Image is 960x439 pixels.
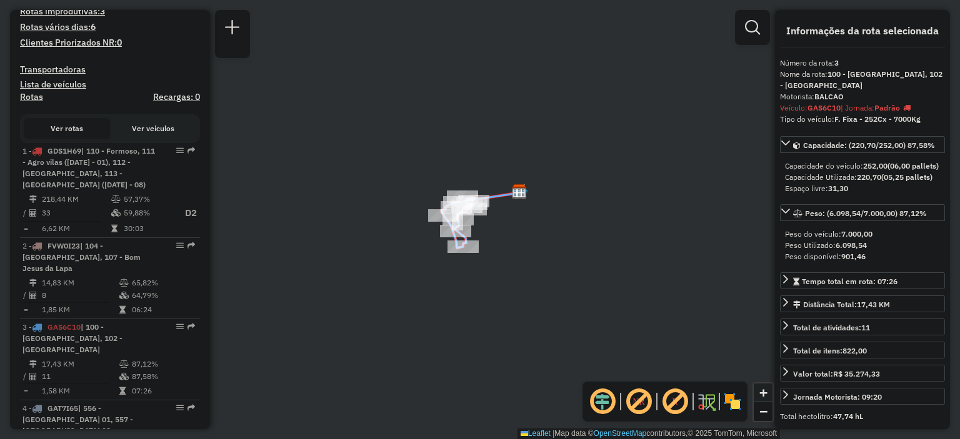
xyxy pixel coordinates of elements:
[780,69,942,90] strong: 100 - [GEOGRAPHIC_DATA], 102 - [GEOGRAPHIC_DATA]
[785,251,940,262] div: Peso disponível:
[780,342,945,358] a: Total de itens:822,00
[842,346,867,355] strong: 822,00
[47,146,81,155] span: GDS1H69
[41,303,119,316] td: 1,85 KM
[20,92,43,102] h4: Rotas
[20,22,200,32] h4: Rotas vários dias:
[857,172,881,182] strong: 220,70
[29,209,37,217] i: Total de Atividades
[123,222,173,235] td: 30:03
[863,161,887,170] strong: 252,00
[117,37,122,48] strong: 0
[785,229,872,239] span: Peso do veículo:
[802,277,897,286] span: Tempo total em rota: 07:26
[780,69,945,91] div: Nome da rota:
[780,136,945,153] a: Capacidade: (220,70/252,00) 87,58%
[29,195,37,203] i: Distância Total
[833,412,863,421] strong: 47,74 hL
[176,404,184,412] em: Opções
[100,6,105,17] strong: 3
[841,103,900,112] span: | Jornada:
[874,103,900,112] strong: Padrão
[153,92,200,102] h4: Recargas: 0
[41,289,119,302] td: 8
[187,323,195,330] em: Rota exportada
[47,403,78,413] span: GAT7I65
[696,392,716,412] img: Fluxo de ruas
[807,103,841,112] strong: GAS6C10
[793,368,880,380] div: Valor total:
[41,205,111,221] td: 33
[805,209,927,218] span: Peso: (6.098,54/7.000,00) 87,12%
[131,370,194,383] td: 87,58%
[22,385,29,397] td: =
[521,429,551,438] a: Leaflet
[41,193,111,205] td: 218,44 KM
[131,277,194,289] td: 65,82%
[793,323,870,332] span: Total de atividades:
[785,172,940,183] div: Capacidade Utilizada:
[22,222,29,235] td: =
[887,161,939,170] strong: (06,00 pallets)
[780,91,945,102] div: Motorista:
[187,404,195,412] em: Rota exportada
[793,392,882,403] div: Jornada Motorista: 09:20
[881,172,932,182] strong: (05,25 pallets)
[41,370,119,383] td: 11
[754,383,772,402] a: Zoom in
[660,387,690,417] span: Exibir rótulo
[785,240,940,251] div: Peso Utilizado:
[780,388,945,405] a: Jornada Motorista: 09:20
[29,373,37,380] i: Total de Atividades
[131,289,194,302] td: 64,79%
[29,360,37,368] i: Distância Total
[803,141,935,150] span: Capacidade: (220,70/252,00) 87,58%
[119,306,126,313] i: Tempo total em rota
[29,292,37,299] i: Total de Atividades
[833,369,880,378] strong: R$ 35.274,33
[624,387,654,417] span: Exibir NR
[22,241,141,273] span: 2 -
[780,204,945,221] a: Peso: (6.098,54/7.000,00) 87,12%
[834,114,921,124] strong: F. Fixa - 252Cx - 7000Kg
[22,303,29,316] td: =
[220,15,245,43] a: Nova sessão e pesquisa
[20,79,200,90] h4: Lista de veículos
[111,195,121,203] i: % de utilização do peso
[119,387,126,395] i: Tempo total em rota
[722,392,742,412] img: Exibir/Ocultar setores
[828,184,848,193] strong: 31,30
[511,184,527,200] img: CDD Lapa
[861,323,870,332] strong: 11
[780,102,945,114] div: Veículo:
[119,373,129,380] i: % de utilização da cubagem
[780,155,945,199] div: Capacidade: (220,70/252,00) 87,58%
[22,289,29,302] td: /
[780,365,945,382] a: Valor total:R$ 35.274,33
[41,222,111,235] td: 6,62 KM
[41,358,119,370] td: 17,43 KM
[740,15,765,40] a: Exibir filtros
[517,428,780,439] div: Map data © contributors,© 2025 TomTom, Microsoft
[759,403,767,419] span: −
[814,92,844,101] strong: BALCAO
[587,387,617,417] span: Ocultar deslocamento
[785,183,940,194] div: Espaço livre:
[41,277,119,289] td: 14,83 KM
[111,225,117,232] i: Tempo total em rota
[187,147,195,154] em: Rota exportada
[834,58,839,67] strong: 3
[22,403,133,435] span: | 556 - [GEOGRAPHIC_DATA] 01, 557 - [GEOGRAPHIC_DATA] 02
[91,21,96,32] strong: 6
[22,370,29,383] td: /
[780,224,945,267] div: Peso: (6.098,54/7.000,00) 87,12%
[119,360,129,368] i: % de utilização do peso
[780,318,945,335] a: Total de atividades:11
[780,272,945,289] a: Tempo total em rota: 07:26
[24,118,110,139] button: Ver rotas
[552,429,554,438] span: |
[841,252,866,261] strong: 901,46
[22,146,155,189] span: 1 -
[187,242,195,249] em: Rota exportada
[41,385,119,397] td: 1,58 KM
